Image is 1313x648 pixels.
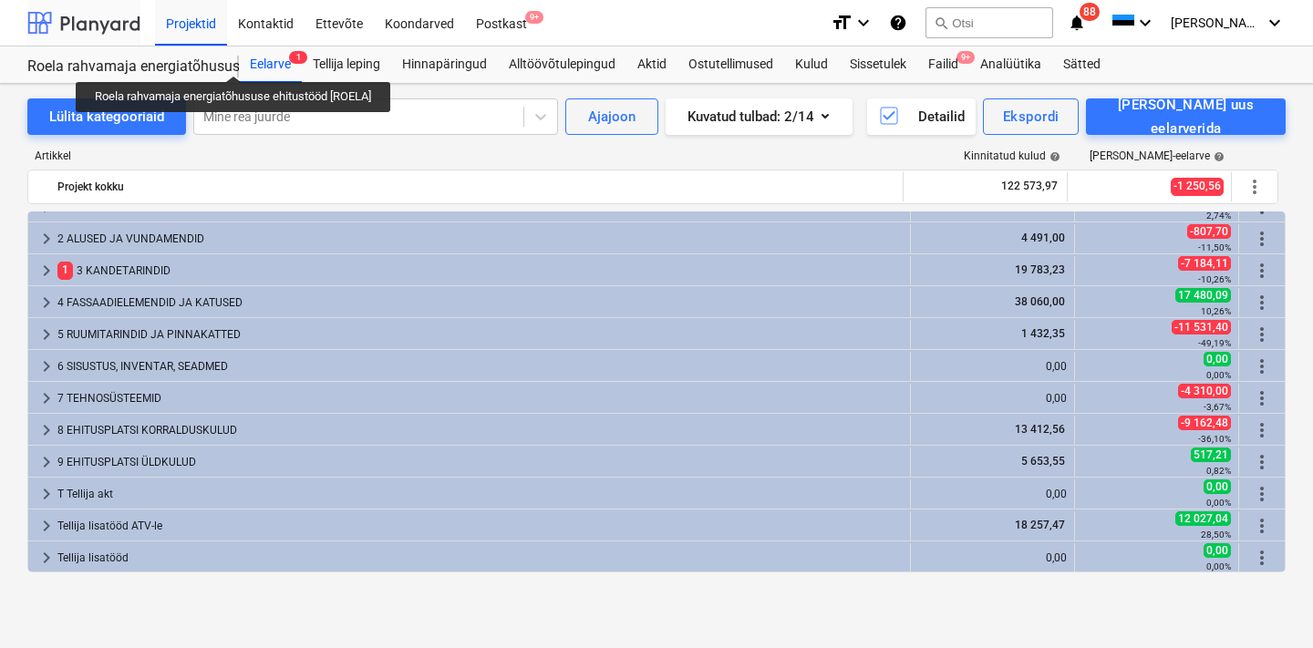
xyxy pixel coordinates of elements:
span: 4 491,00 [1019,231,1067,244]
div: Eelarve [239,46,302,83]
span: 1 432,35 [1019,327,1067,340]
a: Eelarve1 [239,46,302,83]
small: 10,26% [1201,306,1231,316]
span: -1 250,56 [1171,178,1224,195]
span: Rohkem tegevusi [1251,515,1273,537]
div: 2 ALUSED JA VUNDAMENDID [57,224,903,253]
i: keyboard_arrow_down [1264,12,1286,34]
small: 28,50% [1201,530,1231,540]
div: [PERSON_NAME]-eelarve [1090,149,1225,162]
span: keyboard_arrow_right [36,292,57,314]
button: [PERSON_NAME] uus eelarverida [1086,98,1286,135]
span: Rohkem tegevusi [1251,260,1273,282]
div: Failid [917,46,969,83]
small: -11,50% [1198,242,1231,252]
span: 1 [289,51,307,64]
span: 5 653,55 [1019,455,1067,468]
div: Aktid [626,46,677,83]
div: T Tellija akt [57,479,903,509]
span: keyboard_arrow_right [36,387,57,409]
small: -36,10% [1198,434,1231,444]
div: Tellija lisatööd [57,543,903,572]
button: Ajajoon [565,98,658,135]
span: 517,21 [1191,447,1231,462]
div: Projekt kokku [57,172,895,201]
div: 0,00 [918,488,1067,500]
span: help [1046,151,1060,162]
span: help [1210,151,1225,162]
span: 38 060,00 [1013,295,1067,308]
small: 0,00% [1206,561,1231,571]
span: Rohkem tegevusi [1251,355,1273,377]
a: Hinnapäringud [391,46,498,83]
span: 0,00 [1204,479,1231,494]
span: keyboard_arrow_right [36,483,57,505]
div: Artikkel [27,149,905,162]
a: Kulud [784,46,839,83]
span: [PERSON_NAME] [1171,15,1262,30]
div: Roela rahvamaja energiatõhususe ehitustööd [ROELA] [27,57,217,77]
span: 9+ [525,11,543,24]
span: 1 [57,262,73,279]
span: 12 027,04 [1175,511,1231,526]
i: keyboard_arrow_down [853,12,874,34]
span: 17 480,09 [1175,288,1231,303]
span: keyboard_arrow_right [36,515,57,537]
div: 3 KANDETARINDID [57,256,903,285]
div: 6 SISUSTUS, INVENTAR, SEADMED [57,352,903,381]
span: search [934,15,948,30]
button: Otsi [925,7,1053,38]
span: Rohkem tegevusi [1251,483,1273,505]
div: 0,00 [918,551,1067,564]
small: -3,67% [1204,402,1231,412]
i: format_size [831,12,853,34]
span: Rohkem tegevusi [1244,176,1266,198]
i: keyboard_arrow_down [1134,12,1156,34]
div: [PERSON_NAME] uus eelarverida [1106,93,1266,141]
span: -9 162,48 [1178,416,1231,430]
button: Ekspordi [983,98,1079,135]
div: Ajajoon [588,105,636,129]
a: Failid9+ [917,46,969,83]
span: 19 783,23 [1013,263,1067,276]
span: -11 531,40 [1172,320,1231,334]
span: Rohkem tegevusi [1251,547,1273,569]
button: Kuvatud tulbad:2/14 [666,98,853,135]
a: Tellija leping [302,46,391,83]
div: 0,00 [918,360,1067,373]
div: Kuvatud tulbad : 2/14 [688,105,831,129]
small: 0,82% [1206,466,1231,476]
span: keyboard_arrow_right [36,355,57,377]
span: Rohkem tegevusi [1251,387,1273,409]
span: 9+ [956,51,975,64]
a: Analüütika [969,46,1052,83]
a: Sissetulek [839,46,917,83]
div: Ekspordi [1003,105,1059,129]
small: 2,74% [1206,211,1231,221]
i: Abikeskus [889,12,907,34]
div: Kinnitatud kulud [964,149,1060,162]
div: 7 TEHNOSÜSTEEMID [57,384,903,413]
span: Rohkem tegevusi [1251,324,1273,345]
i: notifications [1068,12,1086,34]
span: keyboard_arrow_right [36,260,57,282]
span: -7 184,11 [1178,256,1231,271]
div: Alltöövõtulepingud [498,46,626,83]
span: 0,00 [1204,352,1231,366]
span: 88 [1080,3,1100,21]
span: Rohkem tegevusi [1251,451,1273,473]
span: 122 573,97 [999,179,1060,194]
span: -807,70 [1187,224,1231,239]
a: Ostutellimused [677,46,784,83]
span: Rohkem tegevusi [1251,292,1273,314]
a: Sätted [1052,46,1111,83]
div: 4 FASSAADIELEMENDID JA KATUSED [57,288,903,317]
button: Lülita kategooriaid [27,98,186,135]
span: 18 257,47 [1013,519,1067,531]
